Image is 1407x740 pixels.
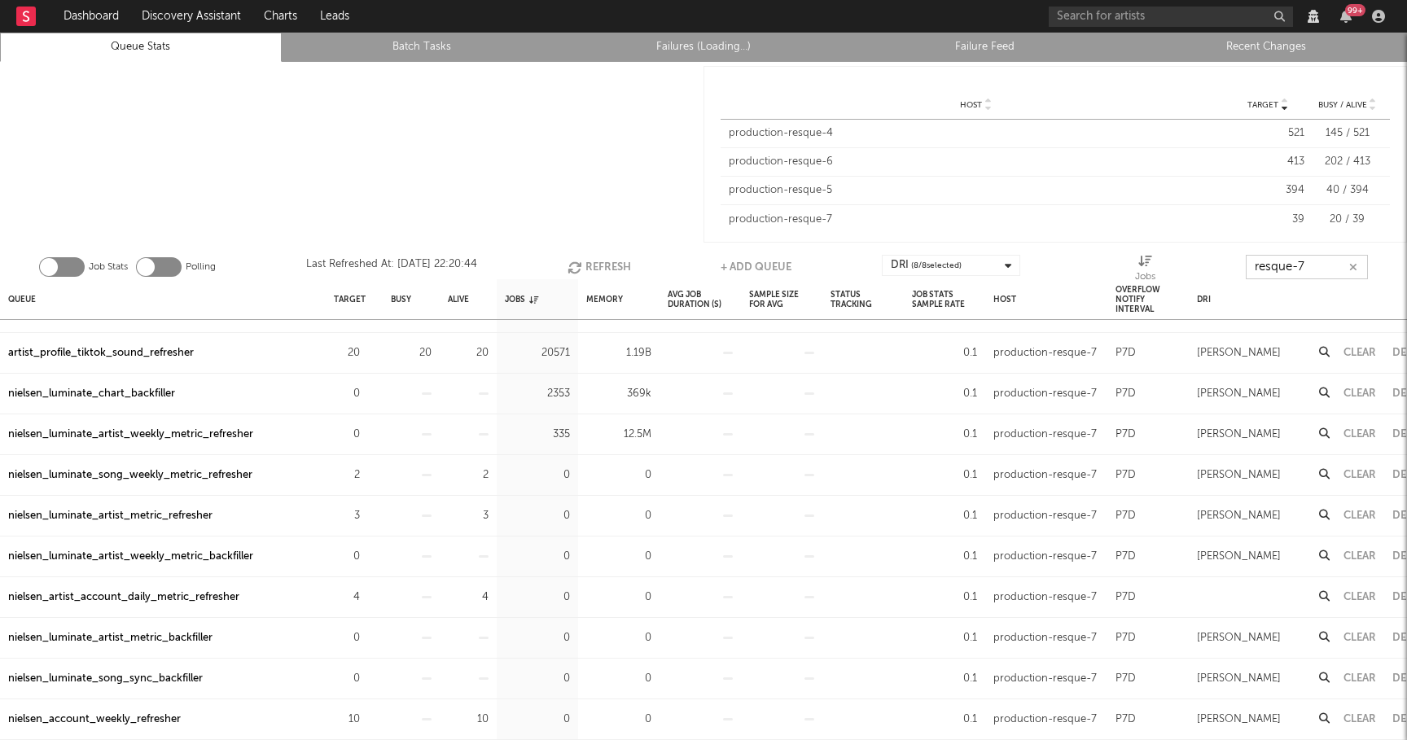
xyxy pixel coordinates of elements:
[334,710,360,729] div: 10
[1343,429,1376,440] button: Clear
[586,506,651,526] div: 0
[1197,628,1281,648] div: [PERSON_NAME]
[505,588,570,607] div: 0
[993,628,1097,648] div: production-resque-7
[334,384,360,404] div: 0
[1231,182,1304,199] div: 394
[505,628,570,648] div: 0
[1116,628,1136,648] div: P7D
[505,282,538,317] div: Jobs
[1343,470,1376,480] button: Clear
[1246,255,1368,279] input: Search...
[1343,633,1376,643] button: Clear
[1134,37,1398,57] a: Recent Changes
[1135,255,1155,286] div: Jobs
[586,425,651,444] div: 12.5M
[993,710,1097,729] div: production-resque-7
[334,669,360,689] div: 0
[912,425,977,444] div: 0.1
[505,710,570,729] div: 0
[334,282,366,317] div: Target
[1116,466,1136,485] div: P7D
[448,466,489,485] div: 2
[1197,710,1281,729] div: [PERSON_NAME]
[9,37,273,57] a: Queue Stats
[911,256,962,275] span: ( 8 / 8 selected)
[729,125,1223,142] div: production-resque-4
[8,282,36,317] div: Queue
[1343,551,1376,562] button: Clear
[505,669,570,689] div: 0
[1197,506,1281,526] div: [PERSON_NAME]
[448,344,489,363] div: 20
[1116,282,1181,317] div: Overflow Notify Interval
[993,466,1097,485] div: production-resque-7
[586,547,651,567] div: 0
[1313,212,1382,228] div: 20 / 39
[1318,100,1367,110] span: Busy / Alive
[993,384,1097,404] div: production-resque-7
[505,547,570,567] div: 0
[505,466,570,485] div: 0
[993,344,1097,363] div: production-resque-7
[8,669,203,689] a: nielsen_luminate_song_sync_backfiller
[89,257,128,277] label: Job Stats
[1231,154,1304,170] div: 413
[1116,506,1136,526] div: P7D
[1343,388,1376,399] button: Clear
[912,628,977,648] div: 0.1
[1231,212,1304,228] div: 39
[1116,425,1136,444] div: P7D
[912,384,977,404] div: 0.1
[448,282,469,317] div: Alive
[448,710,489,729] div: 10
[1313,125,1382,142] div: 145 / 521
[1345,4,1365,16] div: 99 +
[1247,100,1278,110] span: Target
[505,344,570,363] div: 20571
[1197,669,1281,689] div: [PERSON_NAME]
[1343,348,1376,358] button: Clear
[586,710,651,729] div: 0
[1116,588,1136,607] div: P7D
[1116,669,1136,689] div: P7D
[8,588,239,607] a: nielsen_artist_account_daily_metric_refresher
[8,628,213,648] a: nielsen_luminate_artist_metric_backfiller
[1197,547,1281,567] div: [PERSON_NAME]
[1197,425,1281,444] div: [PERSON_NAME]
[8,384,175,404] a: nielsen_luminate_chart_backfiller
[1197,466,1281,485] div: [PERSON_NAME]
[1313,154,1382,170] div: 202 / 413
[586,588,651,607] div: 0
[1116,547,1136,567] div: P7D
[1116,344,1136,363] div: P7D
[8,344,194,363] a: artist_profile_tiktok_sound_refresher
[993,425,1097,444] div: production-resque-7
[391,282,411,317] div: Busy
[1343,592,1376,602] button: Clear
[334,506,360,526] div: 3
[8,425,253,444] a: nielsen_luminate_artist_weekly_metric_refresher
[8,466,252,485] a: nielsen_luminate_song_weekly_metric_refresher
[8,710,181,729] a: nielsen_account_weekly_refresher
[8,506,213,526] a: nielsen_luminate_artist_metric_refresher
[1343,714,1376,725] button: Clear
[586,344,651,363] div: 1.19B
[912,669,977,689] div: 0.1
[912,506,977,526] div: 0.1
[1135,267,1155,287] div: Jobs
[912,282,977,317] div: Job Stats Sample Rate
[1197,384,1281,404] div: [PERSON_NAME]
[993,669,1097,689] div: production-resque-7
[912,466,977,485] div: 0.1
[831,282,896,317] div: Status Tracking
[729,182,1223,199] div: production-resque-5
[1343,673,1376,684] button: Clear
